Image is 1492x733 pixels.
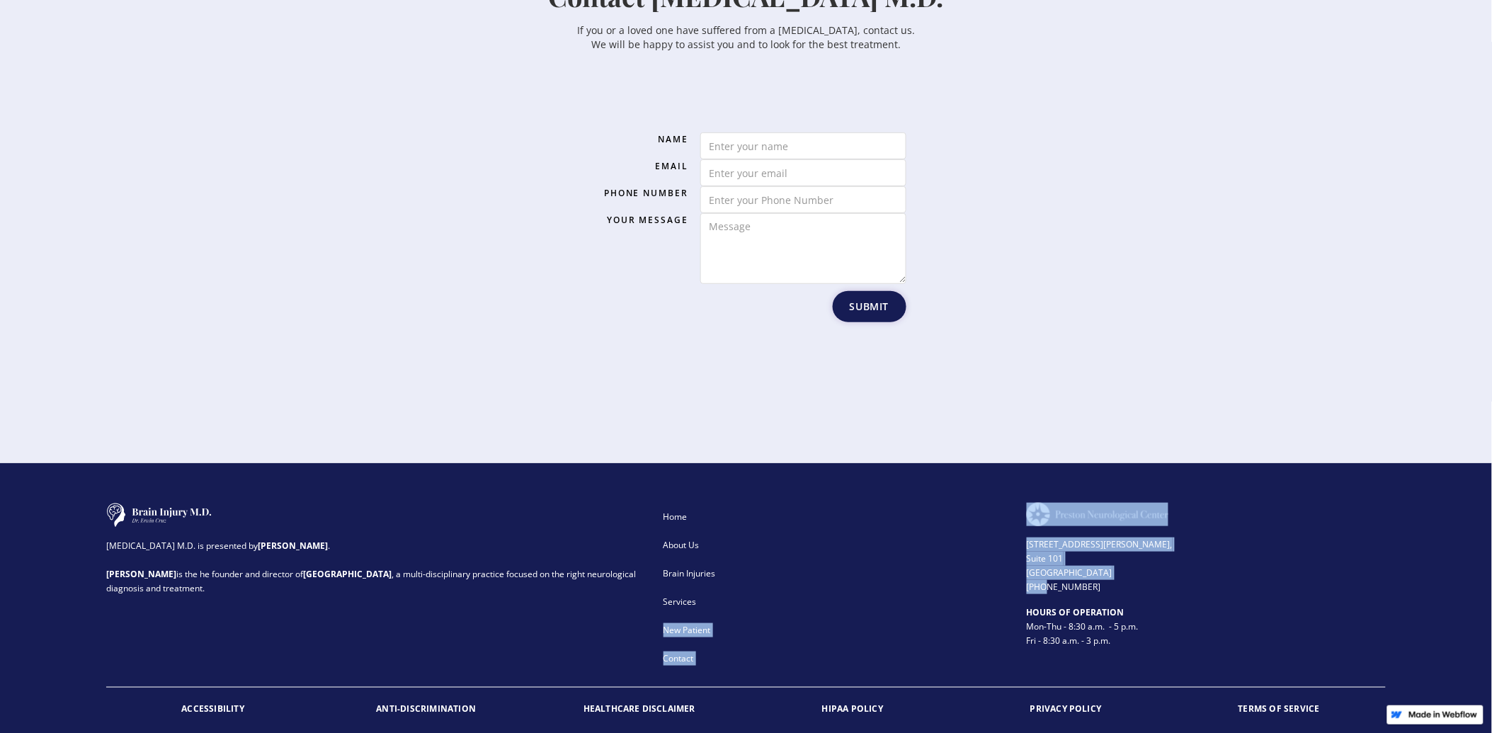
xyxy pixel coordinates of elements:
[656,559,1015,588] a: Brain Injuries
[664,538,1008,552] div: About Us
[746,688,959,730] a: HIPAA POLICY
[106,688,319,730] a: ACCESSIBILITY
[319,688,533,730] a: ANTI-DISCRIMINATION
[258,540,328,552] strong: [PERSON_NAME]
[1408,711,1478,718] img: Made in Webflow
[656,531,1015,559] a: About Us
[181,703,244,715] strong: ACCESSIBILITY
[1027,526,1386,594] div: [STREET_ADDRESS][PERSON_NAME], Suite 101 [GEOGRAPHIC_DATA] [PHONE_NUMBER]
[106,528,645,596] div: [MEDICAL_DATA] M.D. is presented by . is the he founder and director of , a multi-disciplinary pr...
[1027,606,1124,618] strong: HOURS OF OPERATION ‍
[533,688,746,730] a: HEALTHCARE DISCLAIMER
[656,588,1015,616] a: Services
[586,132,689,147] label: Name
[700,132,906,159] input: Enter your name
[833,291,906,322] input: Submit
[664,595,1008,609] div: Services
[586,186,689,200] label: Phone Number
[1238,703,1320,715] strong: TERMS OF SERVICE
[664,510,1008,524] div: Home
[583,703,695,715] strong: HEALTHCARE DISCLAIMER
[664,652,1008,666] div: Contact
[1030,703,1102,715] strong: PRIVACY POLICY
[656,644,1015,673] a: Contact
[959,688,1173,730] a: PRIVACY POLICY
[343,23,1150,52] p: If you or a loved one have suffered from a [MEDICAL_DATA], contact us. We will be happy to assist...
[700,186,906,213] input: Enter your Phone Number
[1173,688,1386,730] a: TERMS OF SERVICE
[656,616,1015,644] a: New Patient
[376,703,476,715] strong: ANTI-DISCRIMINATION
[700,159,906,186] input: Enter your email
[656,503,1015,531] a: Home
[586,159,689,174] label: Email
[586,213,689,227] label: Your Message
[106,568,176,580] strong: [PERSON_NAME]
[586,132,906,322] form: Email Form
[822,703,883,715] strong: HIPAA POLICY
[664,623,1008,637] div: New Patient
[1027,606,1386,648] div: Mon-Thu - 8:30 a.m. - 5 p.m. Fri - 8:30 a.m. - 3 p.m.
[303,568,392,580] strong: [GEOGRAPHIC_DATA]
[664,567,1008,581] div: Brain Injuries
